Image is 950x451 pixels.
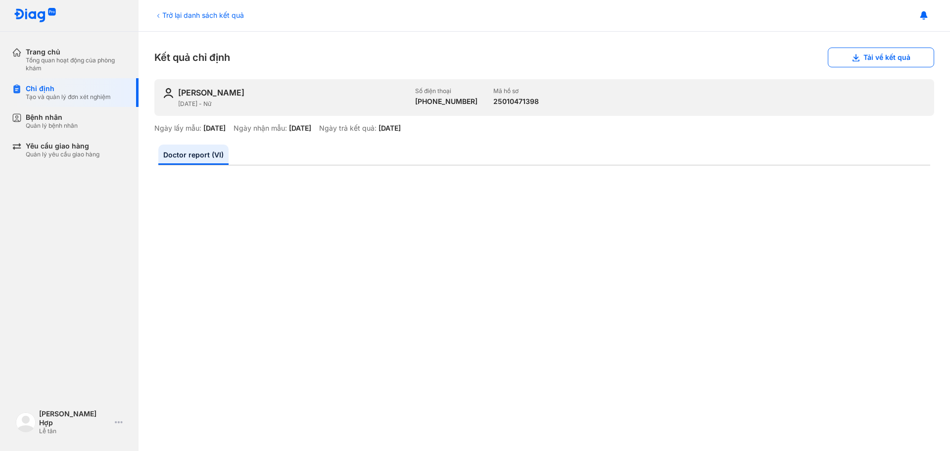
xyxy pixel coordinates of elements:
div: Lễ tân [39,427,111,435]
div: Kết quả chỉ định [154,48,934,67]
div: Chỉ định [26,84,111,93]
img: logo [16,412,36,432]
div: [DATE] - Nữ [178,100,407,108]
div: Bệnh nhân [26,113,78,122]
div: Ngày lấy mẫu: [154,124,201,133]
div: [DATE] [203,124,226,133]
img: user-icon [162,87,174,99]
div: Mã hồ sơ [493,87,539,95]
div: Trang chủ [26,48,127,56]
button: Tải về kết quả [828,48,934,67]
div: [PERSON_NAME] Hợp [39,409,111,427]
div: 25010471398 [493,97,539,106]
div: Số điện thoại [415,87,477,95]
div: [PHONE_NUMBER] [415,97,477,106]
div: Quản lý bệnh nhân [26,122,78,130]
img: logo [14,8,56,23]
a: Doctor report (VI) [158,145,229,165]
div: Ngày trả kết quả: [319,124,377,133]
div: Tạo và quản lý đơn xét nghiệm [26,93,111,101]
div: Quản lý yêu cầu giao hàng [26,150,99,158]
div: Yêu cầu giao hàng [26,142,99,150]
div: Ngày nhận mẫu: [234,124,287,133]
div: Tổng quan hoạt động của phòng khám [26,56,127,72]
div: Trở lại danh sách kết quả [154,10,244,20]
div: [PERSON_NAME] [178,87,244,98]
div: [DATE] [379,124,401,133]
div: [DATE] [289,124,311,133]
